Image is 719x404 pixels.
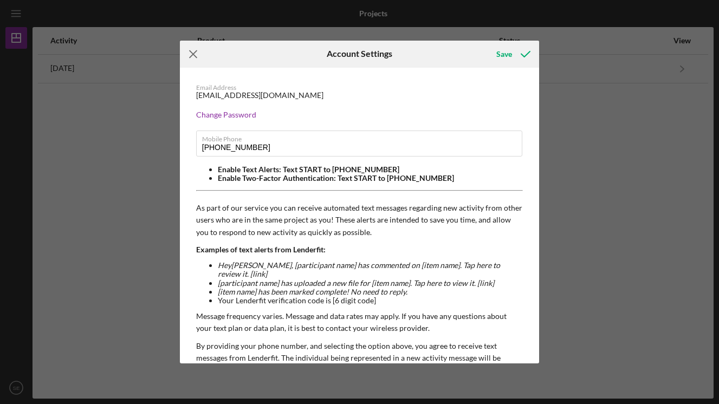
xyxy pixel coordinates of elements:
[196,340,523,389] p: By providing your phone number, and selecting the option above, you agree to receive text message...
[196,84,523,92] div: Email Address
[196,310,523,335] p: Message frequency varies. Message and data rates may apply. If you have any questions about your ...
[218,261,523,278] li: Hey [PERSON_NAME] , [participant name] has commented on [item name]. Tap here to review it. [link]
[327,49,392,58] h6: Account Settings
[218,296,523,305] li: Your Lenderfit verification code is [6 digit code]
[218,165,523,174] li: Enable Text Alerts: Text START to [PHONE_NUMBER]
[485,43,539,65] button: Save
[196,202,523,238] p: As part of our service you can receive automated text messages regarding new activity from other ...
[196,244,523,256] p: Examples of text alerts from Lenderfit:
[218,174,523,183] li: Enable Two-Factor Authentication: Text START to [PHONE_NUMBER]
[202,131,523,143] label: Mobile Phone
[218,279,523,288] li: [participant name] has uploaded a new file for [item name]. Tap here to view it. [link]
[496,43,512,65] div: Save
[196,91,323,100] div: [EMAIL_ADDRESS][DOMAIN_NAME]
[218,288,523,296] li: [item name] has been marked complete! No need to reply.
[196,110,523,119] div: Change Password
